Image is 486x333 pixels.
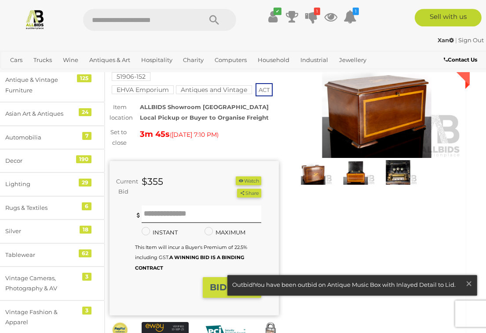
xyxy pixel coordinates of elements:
[34,67,59,82] a: Sports
[112,72,150,81] mark: 51906-152
[5,75,78,95] div: Antique & Vintage Furniture
[172,131,217,139] span: [DATE] 7:10 PM
[203,277,261,298] button: BID NOW
[142,176,163,187] strong: $355
[415,9,482,26] a: Sell with us
[80,226,91,234] div: 18
[140,103,269,110] strong: ALLBIDS Showroom [GEOGRAPHIC_DATA]
[465,275,473,292] span: ×
[236,176,261,186] button: Watch
[343,9,357,25] a: 1
[256,83,273,96] span: ACT
[294,160,332,185] img: Antique Music Box with Inlayed Detail to Lid
[274,7,281,15] i: ✔
[82,307,91,315] div: 3
[297,53,332,67] a: Industrial
[112,73,150,80] a: 51906-152
[5,226,78,236] div: Silver
[140,114,269,121] strong: Local Pickup or Buyer to Organise Freight
[379,160,417,185] img: Antique Music Box with Inlayed Detail to Lid
[5,132,78,143] div: Automobilia
[103,102,133,123] div: Item location
[180,53,208,67] a: Charity
[103,127,133,148] div: Set to close
[438,37,455,44] a: Xan
[336,53,370,67] a: Jewellery
[110,176,135,197] div: Current Bid
[79,108,91,116] div: 24
[192,9,236,31] button: Search
[5,307,78,328] div: Vintage Fashion & Apparel
[266,9,279,25] a: ✔
[353,7,359,15] i: 1
[5,179,78,189] div: Lighting
[86,53,134,67] a: Antiques & Art
[5,109,78,119] div: Asian Art & Antiques
[7,53,26,67] a: Cars
[79,249,91,257] div: 62
[142,227,178,238] label: INSTANT
[82,132,91,140] div: 7
[205,227,245,238] label: MAXIMUM
[314,7,320,15] i: 1
[211,53,250,67] a: Computers
[25,9,45,29] img: Allbids.com.au
[210,282,254,293] strong: BID NOW
[77,74,91,82] div: 125
[336,160,374,185] img: Antique Music Box with Inlayed Detail to Lid
[254,53,293,67] a: Household
[458,37,484,44] a: Sign Out
[429,36,470,76] div: Outbid
[79,179,91,187] div: 29
[455,37,457,44] span: |
[59,53,82,67] a: Wine
[82,273,91,281] div: 3
[170,131,219,138] span: ( )
[135,244,247,271] small: This Item will incur a Buyer's Premium of 22.5% including GST.
[7,67,30,82] a: Office
[292,49,461,158] img: Antique Music Box with Inlayed Detail to Lid
[82,202,91,210] div: 6
[112,85,174,94] mark: EHVA Emporium
[305,9,318,25] a: 1
[63,67,133,82] a: [GEOGRAPHIC_DATA]
[438,37,454,44] strong: Xan
[176,86,252,93] a: Antiques and Vintage
[112,86,174,93] a: EHVA Emporium
[236,176,261,186] li: Watch this item
[76,155,91,163] div: 190
[140,129,170,139] strong: 3m 45s
[30,53,55,67] a: Trucks
[138,53,176,67] a: Hospitality
[5,203,78,213] div: Rugs & Textiles
[444,56,477,63] b: Contact Us
[5,250,78,260] div: Tablewear
[237,189,261,198] button: Share
[176,85,252,94] mark: Antiques and Vintage
[444,55,479,65] a: Contact Us
[135,254,244,271] b: A WINNING BID IS A BINDING CONTRACT
[5,156,78,166] div: Decor
[5,273,78,294] div: Vintage Cameras, Photography & AV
